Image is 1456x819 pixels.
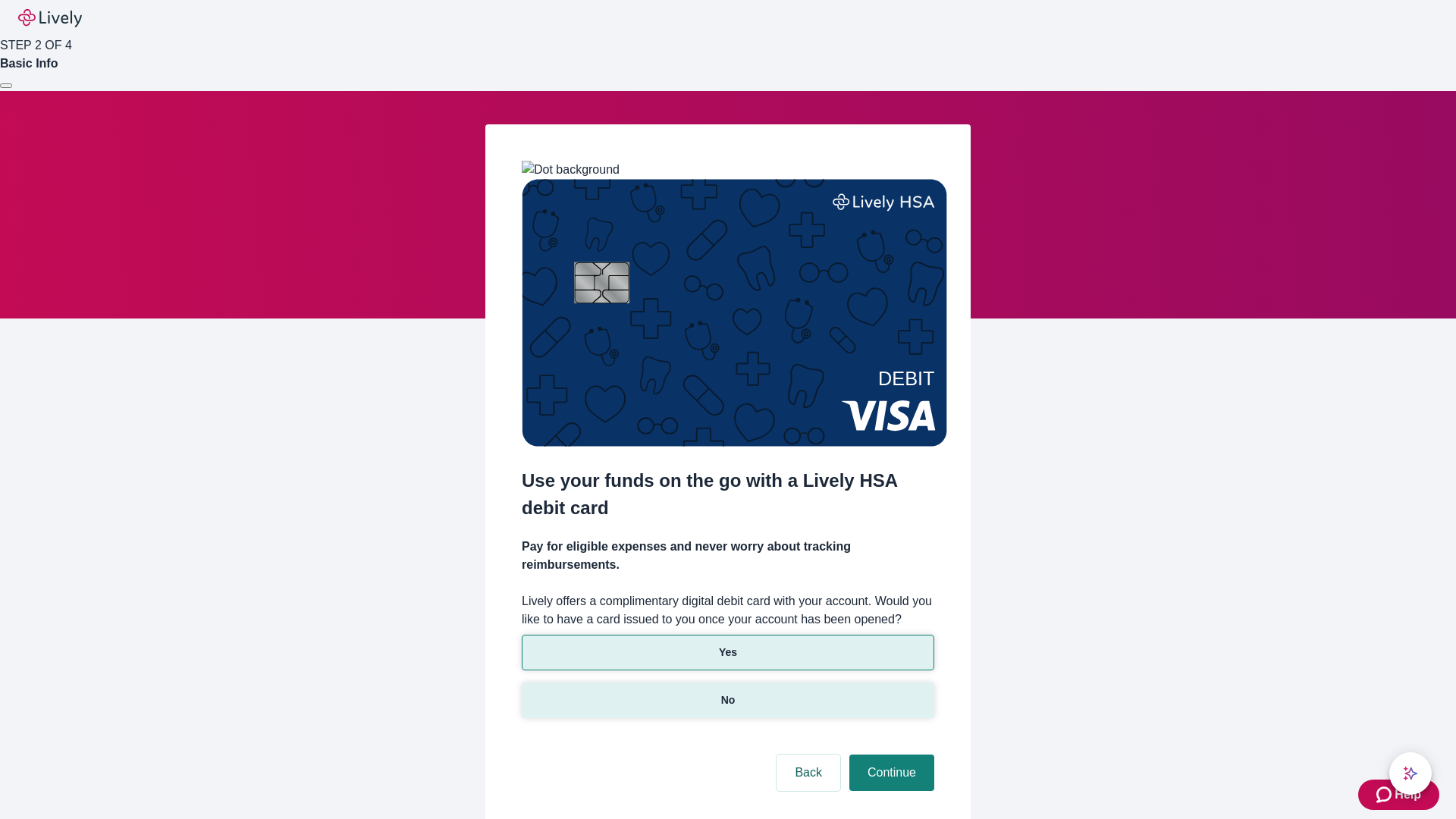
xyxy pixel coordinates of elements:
[1389,752,1432,795] button: chat
[522,161,620,179] img: Dot background
[18,9,82,27] img: Lively
[522,682,934,718] button: No
[1395,786,1421,804] span: Help
[719,645,737,661] p: Yes
[522,592,934,629] label: Lively offers a complimentary digital debit card with your account. Would you like to have a card...
[522,179,947,447] img: Debit card
[522,635,934,670] button: Yes
[1358,780,1439,810] button: Zendesk support iconHelp
[721,692,736,708] p: No
[1376,786,1395,804] svg: Zendesk support icon
[1403,766,1418,781] svg: Lively AI Assistant
[522,538,934,574] h4: Pay for eligible expenses and never worry about tracking reimbursements.
[849,755,934,791] button: Continue
[777,755,840,791] button: Back
[522,467,934,522] h2: Use your funds on the go with a Lively HSA debit card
